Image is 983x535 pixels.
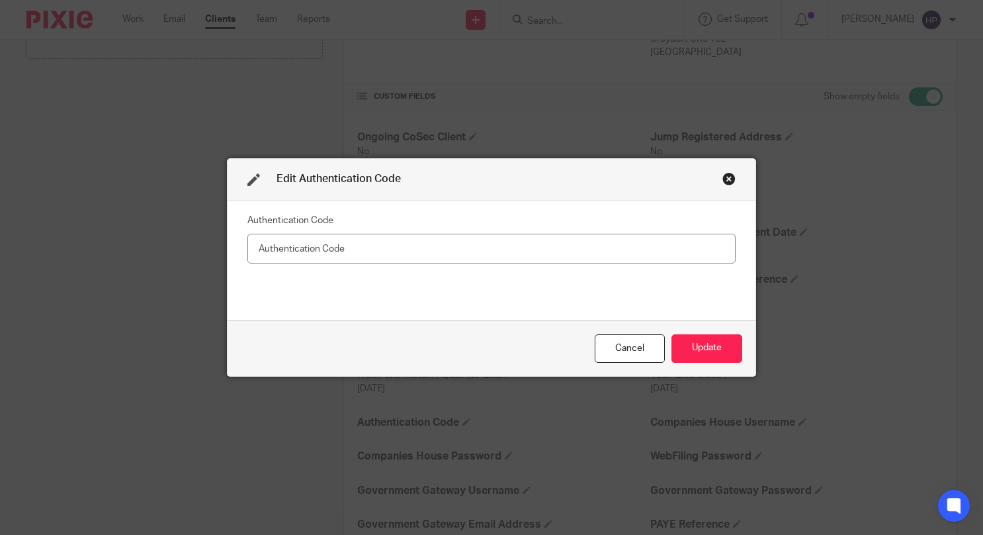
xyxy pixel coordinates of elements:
div: Close this dialog window [722,172,736,185]
button: Update [671,334,742,363]
label: Authentication Code [247,214,333,227]
span: Edit Authentication Code [277,173,401,184]
div: Close this dialog window [595,334,665,363]
input: Authentication Code [247,234,736,264]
